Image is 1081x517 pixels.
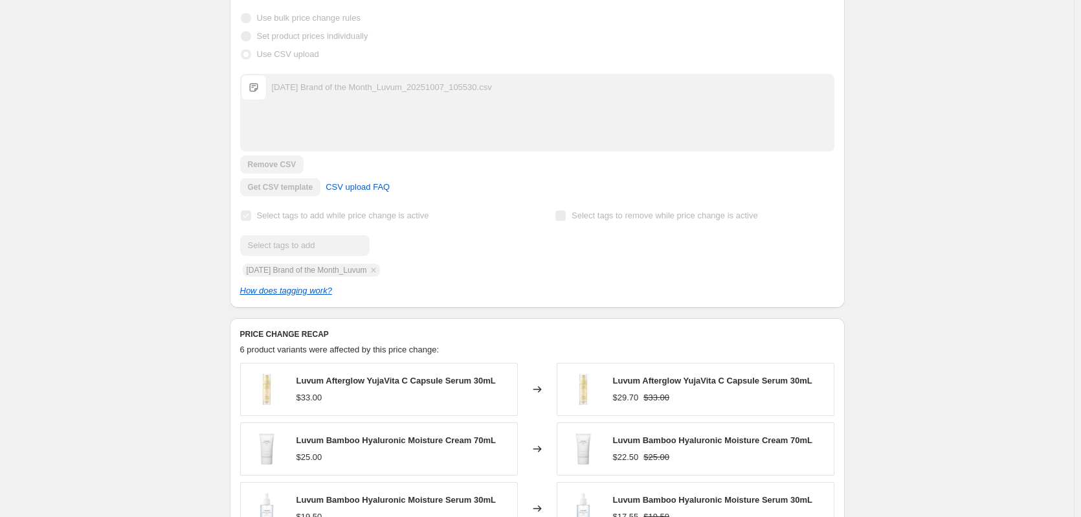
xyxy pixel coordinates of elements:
a: CSV upload FAQ [318,177,397,198]
div: $29.70 [613,391,639,404]
span: Luvum Afterglow YujaVita C Capsule Serum 30mL [613,376,812,385]
div: [DATE] Brand of the Month_Luvum_20251007_105530.csv [272,81,492,94]
span: Select tags to add while price change is active [257,211,429,220]
strike: $25.00 [643,451,669,464]
span: Use CSV upload [257,49,319,59]
strike: $33.00 [643,391,669,404]
img: ByWishtrendVitaminA-mazingBakuchiolNightCream50g_b575c779-8906-4299-956e-4ab9d85e9210_80x.png [564,430,603,468]
span: Luvum Afterglow YujaVita C Capsule Serum 30mL [296,376,496,385]
div: $25.00 [296,451,322,464]
img: ByWishtrendVitaminA-mazingBakuchiolNightCream50g_b575c779-8906-4299-956e-4ab9d85e9210_80x.png [247,430,286,468]
span: Luvum Bamboo Hyaluronic Moisture Serum 30mL [613,495,812,505]
span: CSV upload FAQ [326,181,390,194]
div: $22.50 [613,451,639,464]
span: Luvum Bamboo Hyaluronic Moisture Cream 70mL [613,435,812,445]
span: Select tags to remove while price change is active [572,211,758,220]
input: Select tags to add [240,235,370,256]
img: USSELLER_ROUNDLABCamelliaDeepCollagenFirmingCream50ml_80x.png [564,370,603,409]
a: How does tagging work? [240,286,332,295]
span: 6 product variants were affected by this price change: [240,345,440,354]
div: $33.00 [296,391,322,404]
span: Luvum Bamboo Hyaluronic Moisture Cream 70mL [296,435,496,445]
img: USSELLER_ROUNDLABCamelliaDeepCollagenFirmingCream50ml_80x.png [247,370,286,409]
span: Set product prices individually [257,31,368,41]
span: Use bulk price change rules [257,13,361,23]
span: Luvum Bamboo Hyaluronic Moisture Serum 30mL [296,495,496,505]
h6: PRICE CHANGE RECAP [240,329,834,339]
